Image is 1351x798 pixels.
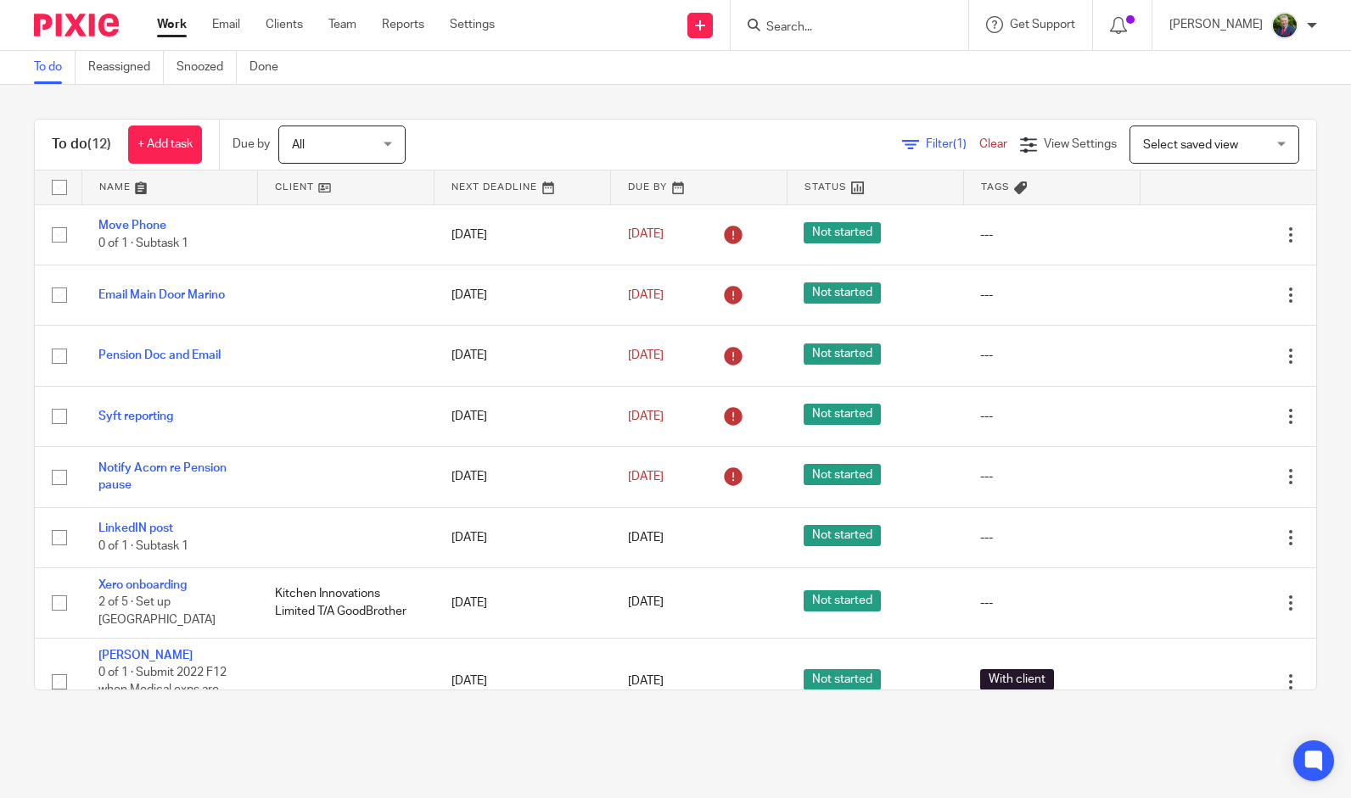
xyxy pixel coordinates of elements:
span: [DATE] [628,229,664,241]
span: View Settings [1044,138,1117,150]
span: 0 of 1 · Subtask 1 [98,237,188,249]
span: 2 of 5 · Set up [GEOGRAPHIC_DATA] [98,597,216,627]
span: [DATE] [628,471,664,483]
a: Settings [450,16,495,33]
p: [PERSON_NAME] [1169,16,1263,33]
span: Not started [804,282,881,304]
div: --- [980,408,1123,425]
span: Not started [804,343,881,365]
span: (12) [87,137,111,151]
td: [DATE] [434,326,611,386]
a: Snoozed [177,51,237,84]
div: --- [980,594,1123,611]
a: Pension Doc and Email [98,349,221,361]
input: Search [765,20,917,36]
span: (1) [953,138,967,150]
img: Pixie [34,14,119,36]
span: [DATE] [628,675,664,687]
span: Select saved view [1143,139,1238,151]
span: Not started [804,222,881,243]
span: [DATE] [628,289,664,301]
span: Get Support [1010,19,1075,31]
div: --- [980,347,1123,364]
div: --- [980,287,1123,304]
span: Not started [804,525,881,546]
td: [DATE] [434,204,611,265]
td: [DATE] [434,638,611,725]
div: --- [980,529,1123,546]
a: Email Main Door Marino [98,289,225,301]
span: 0 of 1 · Submit 2022 F12 when Medical exps are received [98,667,227,713]
td: [DATE] [434,447,611,507]
span: [DATE] [628,597,664,609]
span: [DATE] [628,532,664,544]
td: [DATE] [434,568,611,638]
a: LinkedIN post [98,522,173,534]
img: download.png [1271,12,1298,39]
a: [PERSON_NAME] [98,650,193,661]
span: Not started [804,464,881,485]
td: [DATE] [434,265,611,325]
a: Syft reporting [98,410,173,422]
a: Reassigned [88,51,164,84]
a: Email [212,16,240,33]
td: [DATE] [434,386,611,446]
span: Filter [926,138,979,150]
span: Tags [981,182,1010,192]
span: Not started [804,669,881,690]
h1: To do [52,136,111,153]
a: Move Phone [98,220,166,232]
a: Clear [979,138,1007,150]
td: Kitchen Innovations Limited T/A GoodBrother [258,568,434,638]
div: --- [980,226,1123,243]
a: Xero onboarding [98,579,187,591]
a: Done [249,51,291,84]
span: Not started [804,404,881,425]
a: Notify Acorn re Pension pause [98,462,227,491]
a: Work [157,16,187,33]
td: [DATE] [434,507,611,567]
a: + Add task [128,126,202,164]
a: Reports [382,16,424,33]
span: All [292,139,305,151]
a: Clients [266,16,303,33]
a: Team [328,16,356,33]
span: [DATE] [628,349,664,361]
span: Not started [804,590,881,611]
a: To do [34,51,76,84]
span: With client [980,669,1054,690]
span: [DATE] [628,410,664,422]
p: Due by [233,136,270,153]
div: --- [980,468,1123,485]
span: 0 of 1 · Subtask 1 [98,540,188,552]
